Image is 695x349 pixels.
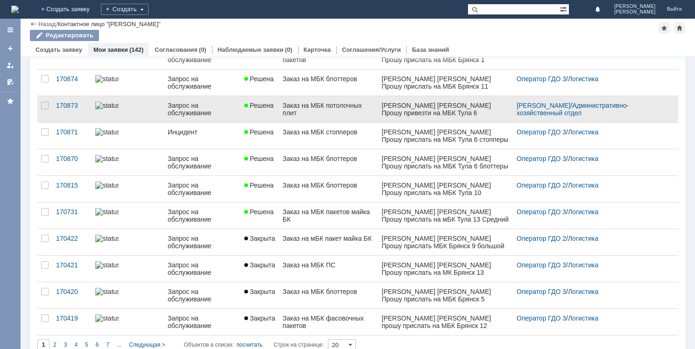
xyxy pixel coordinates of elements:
img: statusbar-100 (1).png [95,288,119,295]
a: Запрос на обслуживание [164,202,241,229]
a: Запрос на обслуживание [164,70,241,96]
div: (0) [285,46,292,53]
a: Заказ на МБК блоттеров [279,282,378,308]
a: База знаний [412,46,449,53]
a: statusbar-100 (1).png [92,282,164,308]
a: Оператор ГДО 3 [517,261,566,269]
div: Заказ на МБК блоттеров [283,75,374,83]
div: / [517,235,667,242]
a: Запрос на обслуживание [164,96,241,122]
a: Заказ на МБК стопперов [279,123,378,149]
a: statusbar-100 (1).png [92,229,164,255]
a: Запрос на обслуживание [164,176,241,202]
a: Заказ на МБК пакетов майка БК [279,202,378,229]
div: Заказ на МБК пакетов майка БК [283,208,374,223]
div: (0) [199,46,206,53]
a: Согласования [155,46,198,53]
div: Запрос на обслуживание [168,155,237,170]
div: 170419 [56,314,88,322]
span: Расширенный поиск [560,4,569,13]
div: Запрос на обслуживание [168,102,237,117]
div: Запрос на обслуживание [168,314,237,329]
div: / [517,314,667,322]
a: statusbar-100 (1).png [92,70,164,96]
div: 170421 [56,261,88,269]
a: Закрыта [241,229,279,255]
div: Контактное лицо "[PERSON_NAME]" [57,21,161,28]
img: statusbar-100 (1).png [95,235,119,242]
div: Заказ на мБК пакет майка БК [283,235,374,242]
a: Карточка [304,46,331,53]
a: statusbar-100 (1).png [92,202,164,229]
a: Оператор ГДО 3 [517,208,566,216]
a: Заказ на МБК блоттеров [279,70,378,96]
span: 3 [64,342,67,348]
div: Добавить в избранное [659,22,670,34]
a: Решена [241,176,279,202]
a: 170815 [52,176,92,202]
a: Заказ на МБК блоттеров [279,149,378,175]
a: Оператор ГДО 3 [517,314,566,322]
a: Закрыта [241,309,279,335]
a: Логистика [568,155,598,162]
a: statusbar-0 (1).png [92,123,164,149]
div: 170870 [56,155,88,162]
span: 5 [85,342,88,348]
img: statusbar-100 (1).png [95,261,119,269]
div: Заказ на МБК потолочных плит [283,102,374,117]
div: Заказ на МБК блоттеров [283,288,374,295]
a: 170870 [52,149,92,175]
a: Логистика [568,181,598,189]
a: Решена [241,70,279,96]
a: Логистика [568,128,598,136]
a: statusbar-100 (1).png [92,256,164,282]
a: Запрос на обслуживание [164,282,241,308]
a: Наблюдаемые заявки [218,46,284,53]
a: Мои согласования [3,75,18,90]
span: Решена [244,102,274,109]
span: [PERSON_NAME] [614,4,656,9]
div: / [517,102,667,117]
a: Заказ на МБК блоттеров [279,176,378,202]
img: statusbar-100 (1).png [95,181,119,189]
a: Решена [241,149,279,175]
div: (142) [129,46,143,53]
div: Запрос на обслуживание [168,261,237,276]
div: 170873 [56,102,88,109]
a: statusbar-100 (1).png [92,149,164,175]
a: 170873 [52,96,92,122]
span: Решена [244,181,274,189]
span: 2 [53,342,57,348]
a: Оператор ГДО 3 [517,155,566,162]
img: statusbar-100 (1).png [95,155,119,162]
img: statusbar-100 (1).png [95,75,119,83]
span: Решена [244,155,274,162]
a: statusbar-100 (1).png [92,176,164,202]
a: Запрос на обслуживание [164,149,241,175]
span: Следующая > [129,342,165,348]
div: / [517,155,667,162]
a: Запрос на обслуживание [164,256,241,282]
a: Административно-хозяйственный отдел [517,102,629,117]
div: Создать [101,4,149,15]
a: Назад [38,21,56,28]
a: 170871 [52,123,92,149]
div: 170874 [56,75,88,83]
img: statusbar-0 (1).png [95,128,119,136]
a: Перейти на домашнюю страницу [11,6,19,13]
a: statusbar-60 (1).png [92,96,164,122]
a: Логистика [568,235,598,242]
div: Запрос на обслуживание [168,75,237,90]
a: Решена [241,123,279,149]
span: [PERSON_NAME] [614,9,656,15]
span: Закрыта [244,261,275,269]
a: Создать заявку [3,41,18,56]
img: statusbar-60 (1).png [95,102,119,109]
span: Закрыта [244,288,275,295]
a: Оператор ГДО 3 [517,288,566,295]
div: Заказ на МБК фасовочных пакетов [283,314,374,329]
span: Решена [244,208,274,216]
div: Сделать домашней страницей [674,22,685,34]
a: 170731 [52,202,92,229]
div: / [517,208,667,216]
